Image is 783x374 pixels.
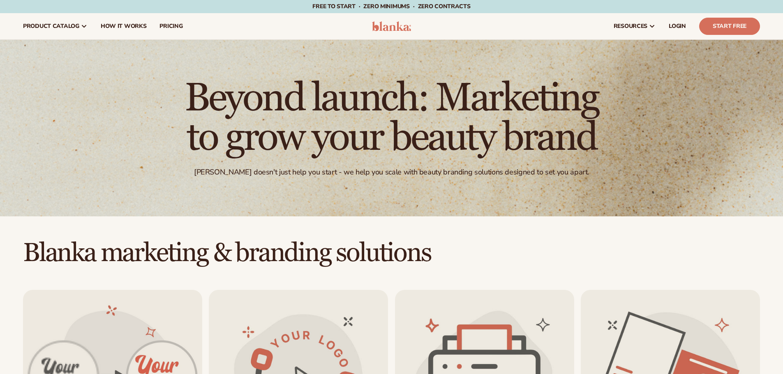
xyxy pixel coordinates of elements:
div: [PERSON_NAME] doesn't just help you start - we help you scale with beauty branding solutions desi... [194,167,589,177]
h1: Beyond launch: Marketing to grow your beauty brand [166,79,618,158]
img: logo [372,21,411,31]
span: resources [614,23,647,30]
span: Free to start · ZERO minimums · ZERO contracts [312,2,470,10]
span: pricing [159,23,182,30]
a: Start Free [699,18,760,35]
a: product catalog [16,13,94,39]
span: product catalog [23,23,79,30]
a: LOGIN [662,13,693,39]
a: pricing [153,13,189,39]
a: resources [607,13,662,39]
span: How It Works [101,23,147,30]
a: How It Works [94,13,153,39]
span: LOGIN [669,23,686,30]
